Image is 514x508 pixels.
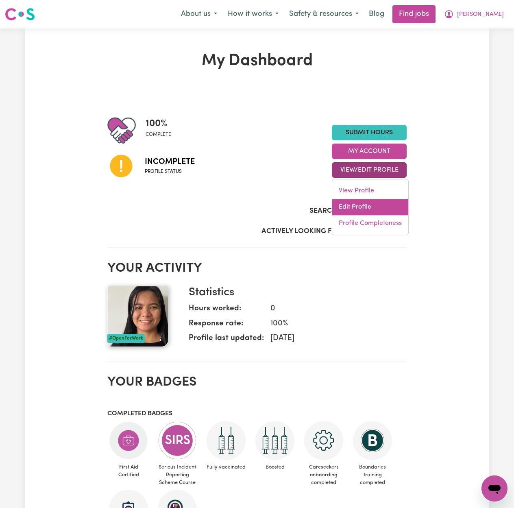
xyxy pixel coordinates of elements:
[254,460,296,474] span: Boosted
[332,162,407,178] button: View/Edit Profile
[261,226,371,237] label: Actively Looking for Clients
[176,6,222,23] button: About us
[189,318,264,333] dt: Response rate:
[146,116,171,131] span: 100 %
[107,375,407,390] h2: Your badges
[481,475,507,501] iframe: Button to launch messaging window
[146,131,171,138] span: complete
[364,5,389,23] a: Blog
[332,179,409,235] div: View/Edit Profile
[392,5,436,23] a: Find jobs
[332,183,408,199] a: View Profile
[5,7,35,22] img: Careseekers logo
[264,318,400,330] dd: 100 %
[332,199,408,215] a: Edit Profile
[107,410,407,418] h3: Completed badges
[5,5,35,24] a: Careseekers logo
[439,6,509,23] button: My Account
[107,51,407,71] h1: My Dashboard
[109,421,148,460] img: Care and support worker has completed First Aid Certification
[158,421,197,460] img: CS Academy: Serious Incident Reporting Scheme course completed
[156,460,198,490] span: Serious Incident Reporting Scheme Course
[146,116,178,145] div: Profile completeness: 100%
[332,125,407,140] a: Submit Hours
[205,460,247,474] span: Fully vaccinated
[107,460,150,482] span: First Aid Certified
[107,334,145,343] div: #OpenForWork
[145,156,195,168] span: Incomplete
[222,6,284,23] button: How it works
[189,333,264,348] dt: Profile last updated:
[332,215,408,231] a: Profile Completeness
[189,303,264,318] dt: Hours worked:
[309,206,371,216] label: Search Visibility
[351,460,394,490] span: Boundaries training completed
[353,421,392,460] img: CS Academy: Boundaries in care and support work course completed
[304,421,343,460] img: CS Academy: Careseekers Onboarding course completed
[255,421,294,460] img: Care and support worker has received booster dose of COVID-19 vaccination
[332,144,407,159] button: My Account
[264,303,400,315] dd: 0
[107,286,168,347] img: Your profile picture
[189,286,400,300] h3: Statistics
[207,421,246,460] img: Care and support worker has received 2 doses of COVID-19 vaccine
[107,261,407,276] h2: Your activity
[284,6,364,23] button: Safety & resources
[145,168,195,175] span: Profile status
[457,10,504,19] span: [PERSON_NAME]
[303,460,345,490] span: Careseekers onboarding completed
[264,333,400,344] dd: [DATE]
